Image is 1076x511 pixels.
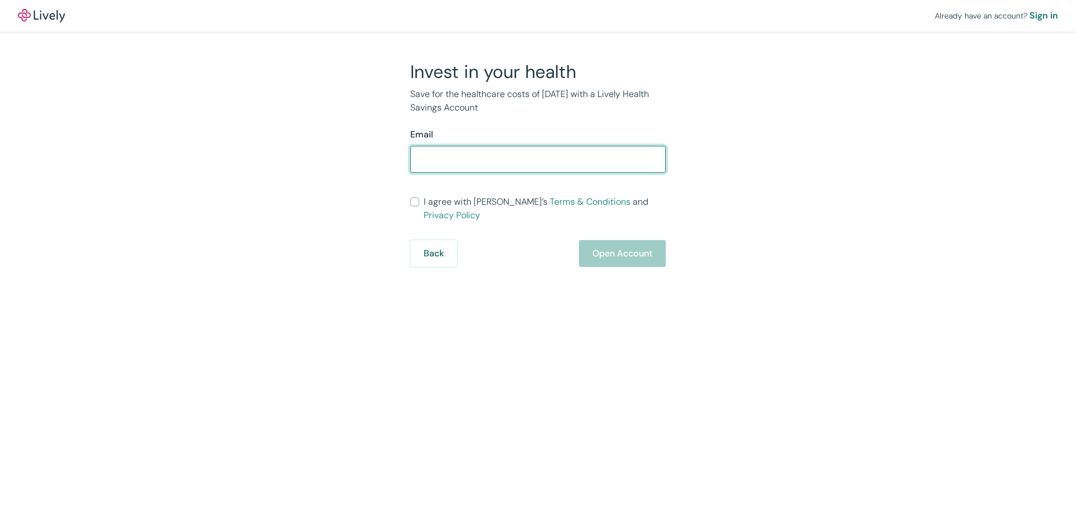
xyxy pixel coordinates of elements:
img: Lively [18,9,65,22]
a: Sign in [1029,9,1058,22]
a: Terms & Conditions [550,196,630,208]
span: I agree with [PERSON_NAME]’s and [424,195,666,222]
label: Email [410,128,433,141]
div: Already have an account? [935,9,1058,22]
h2: Invest in your health [410,61,666,83]
a: LivelyLively [18,9,65,22]
button: Back [410,240,457,267]
p: Save for the healthcare costs of [DATE] with a Lively Health Savings Account [410,88,666,114]
a: Privacy Policy [424,209,480,221]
